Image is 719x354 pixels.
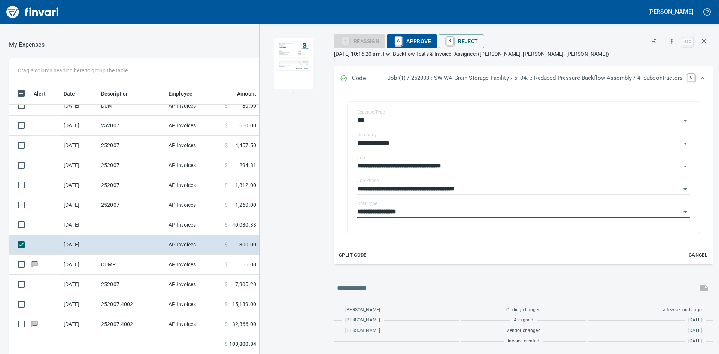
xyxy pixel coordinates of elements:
td: [DATE] [61,155,98,175]
span: Alert [34,89,46,98]
a: R [446,37,453,45]
button: AApprove [387,34,437,48]
td: AP Invoices [166,96,222,116]
span: Invoice created [508,338,539,345]
label: Cost Type [357,201,377,206]
span: $ [225,281,228,288]
h5: [PERSON_NAME] [648,8,693,16]
td: AP Invoices [166,275,222,294]
td: 252007.4002 [98,294,166,314]
span: Description [101,89,139,98]
div: Expand [334,66,713,91]
button: [PERSON_NAME] [646,6,695,18]
span: [PERSON_NAME] [345,327,380,335]
p: Job (1) / 252003.: SW WA Grain Storage Facility / 6104. .: Reduced Pressure Backflow Assembly / 4... [388,74,683,82]
span: Coding changed [506,306,540,314]
td: [DATE] [61,275,98,294]
span: [DATE] [688,317,702,324]
div: Reassign [334,37,385,44]
span: 32,366.00 [232,320,256,328]
td: AP Invoices [166,175,222,195]
p: Code [352,74,388,84]
td: 252007 [98,136,166,155]
td: AP Invoices [166,235,222,255]
td: AP Invoices [166,215,222,235]
span: Has messages [31,321,39,326]
span: $ [225,102,228,109]
a: C [687,74,695,81]
button: Open [680,184,691,194]
span: Employee [169,89,192,98]
button: RReject [439,34,484,48]
span: 40,030.33 [232,221,256,229]
td: 252007 [98,195,166,215]
p: Drag a column heading here to group the table [18,67,128,74]
span: Split Code [339,251,367,260]
span: a few seconds ago [663,306,702,314]
a: Finvari [4,3,61,21]
td: [DATE] [61,215,98,235]
span: [PERSON_NAME] [345,317,380,324]
span: 1,812.00 [235,181,256,189]
td: AP Invoices [166,155,222,175]
span: 56.00 [242,261,256,268]
span: 103,800.84 [229,340,256,348]
span: Reject [445,35,478,48]
span: [DATE] [688,327,702,335]
td: AP Invoices [166,136,222,155]
nav: breadcrumb [9,40,45,49]
label: Job [357,155,365,160]
span: This records your message into the invoice and notifies anyone mentioned [695,279,713,297]
div: Expand [334,91,713,264]
span: Approve [393,35,431,48]
span: $ [225,122,228,129]
a: esc [682,37,693,46]
span: 4,457.50 [235,142,256,149]
span: Vendor changed [506,327,540,335]
td: [DATE] [61,175,98,195]
span: $ [225,340,228,348]
span: $ [225,261,228,268]
td: AP Invoices [166,255,222,275]
button: Flag [646,33,662,49]
span: 294.81 [239,161,256,169]
button: Open [680,115,691,126]
td: [DATE] [61,255,98,275]
span: 7,305.20 [235,281,256,288]
label: Company [357,133,377,137]
td: AP Invoices [166,314,222,334]
td: [DATE] [61,235,98,255]
span: $ [225,221,228,229]
td: 252007.4002 [98,314,166,334]
td: 252007 [98,155,166,175]
span: 15,189.00 [232,300,256,308]
span: $ [225,241,228,248]
span: [DATE] [688,338,702,345]
span: Close invoice [680,32,713,50]
td: [DATE] [61,136,98,155]
td: 252007 [98,275,166,294]
td: AP Invoices [166,195,222,215]
button: Open [680,161,691,172]
p: My Expenses [9,40,45,49]
button: Open [680,207,691,217]
p: 1 [292,90,295,99]
span: 650.00 [239,122,256,129]
button: More [664,33,680,49]
td: [DATE] [61,314,98,334]
label: Expense Type [357,110,385,114]
span: Has messages [31,262,39,267]
span: Description [101,89,129,98]
span: Date [64,89,75,98]
button: Split Code [337,249,368,261]
td: [DATE] [61,96,98,116]
span: Amount [237,89,256,98]
a: A [395,37,402,45]
td: [DATE] [61,294,98,314]
td: AP Invoices [166,116,222,136]
label: Job Phase [357,178,379,183]
span: 80.00 [242,102,256,109]
button: Open [680,138,691,149]
span: 1,260.00 [235,201,256,209]
img: Page 1 [268,38,319,89]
